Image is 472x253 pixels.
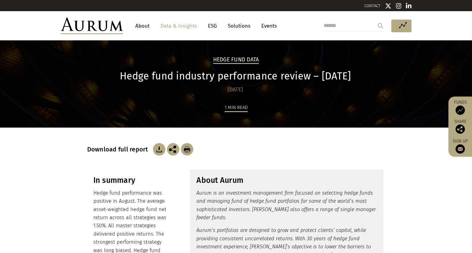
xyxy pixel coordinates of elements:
[406,3,411,9] img: Linkedin icon
[93,176,171,185] h3: In summary
[385,3,391,9] img: Twitter icon
[87,146,151,153] h3: Download full report
[167,143,179,156] img: Share this post
[157,20,200,32] a: Data & Insights
[456,106,465,115] img: Access Funds
[205,20,220,32] a: ESG
[452,120,469,134] div: Share
[196,176,377,185] h3: About Aurum
[181,143,193,156] img: Download Article
[374,20,387,32] input: Submit
[225,104,248,112] div: 1 min read
[153,143,165,156] img: Download Article
[132,20,153,32] a: About
[87,70,384,82] h1: Hedge fund industry performance review – [DATE]
[61,17,123,34] img: Aurum
[196,190,376,220] em: Aurum is an investment management firm focused on selecting hedge funds and managing fund of hedg...
[213,56,259,64] h2: Hedge Fund Data
[452,138,469,154] a: Sign up
[452,100,469,115] a: Funds
[225,20,254,32] a: Solutions
[456,144,465,154] img: Sign up to our newsletter
[396,3,402,9] img: Instagram icon
[87,85,384,94] div: [DATE]
[258,20,277,32] a: Events
[456,124,465,134] img: Share this post
[364,3,380,8] a: CONTACT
